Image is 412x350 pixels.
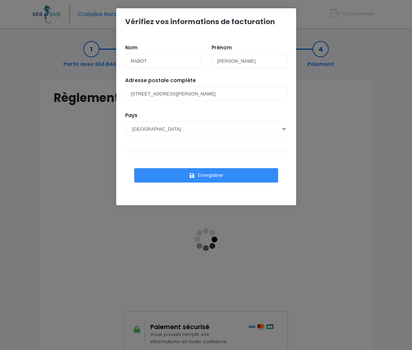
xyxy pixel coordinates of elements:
[125,112,137,119] label: Pays
[125,44,137,51] label: Nom
[134,168,278,183] button: Enregistrer
[125,77,196,84] label: Adresse postale complète
[125,17,275,26] h1: Vérifiez vos informations de facturation
[212,44,232,51] label: Prénom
